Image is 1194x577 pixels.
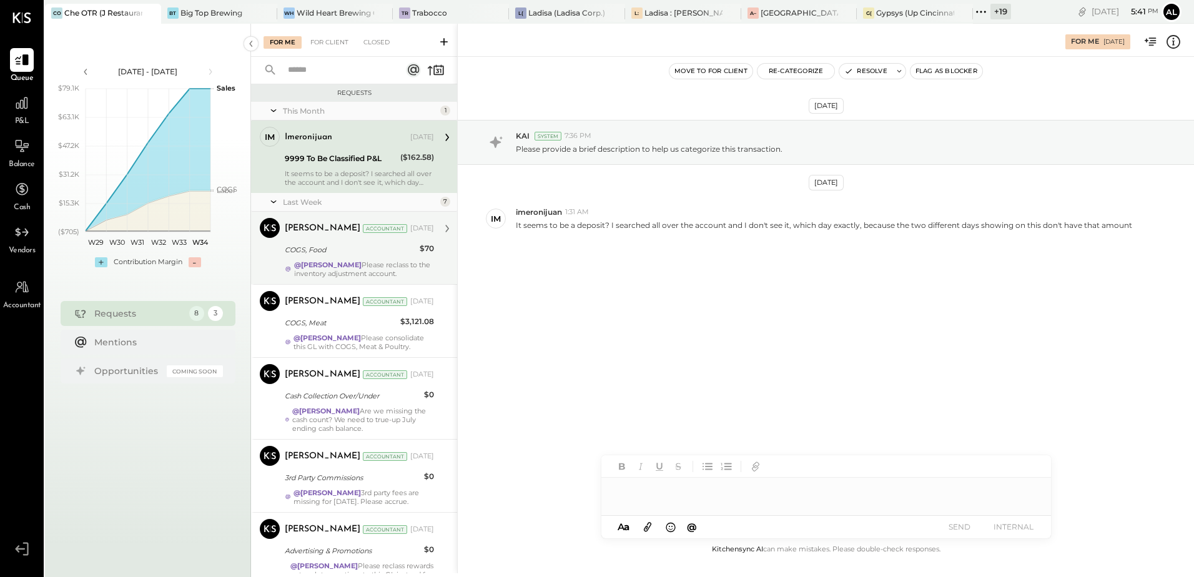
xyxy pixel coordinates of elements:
[294,260,362,269] strong: @[PERSON_NAME]
[114,257,182,267] div: Contribution Margin
[400,151,434,164] div: ($162.58)
[1,177,43,214] a: Cash
[1092,6,1158,17] div: [DATE]
[1,220,43,257] a: Vendors
[363,224,407,233] div: Accountant
[809,175,844,190] div: [DATE]
[644,7,723,18] div: Ladisa : [PERSON_NAME] in the Alley
[1,134,43,170] a: Balance
[59,199,79,207] text: $15.3K
[440,197,450,207] div: 7
[990,4,1011,19] div: + 19
[257,89,451,97] div: Requests
[516,131,530,141] span: KAI
[285,368,360,381] div: [PERSON_NAME]
[94,365,160,377] div: Opportunities
[363,297,407,306] div: Accountant
[1162,2,1182,22] button: Al
[94,307,183,320] div: Requests
[131,238,144,247] text: W31
[687,521,697,533] span: @
[1,48,43,84] a: Queue
[809,98,844,114] div: [DATE]
[424,388,434,401] div: $0
[285,317,397,329] div: COGS, Meat
[150,238,165,247] text: W32
[761,7,839,18] div: [GEOGRAPHIC_DATA] – [GEOGRAPHIC_DATA]
[294,488,361,497] strong: @[PERSON_NAME]
[88,238,104,247] text: W29
[989,518,1039,535] button: INTERNAL
[294,333,434,351] div: Please consolidate this GL with COGS, Meat & Poultry.
[699,458,716,475] button: Unordered List
[59,170,79,179] text: $31.2K
[264,36,302,49] div: For Me
[357,36,396,49] div: Closed
[285,131,332,144] div: imeronijuan
[565,131,591,141] span: 7:36 PM
[167,365,223,377] div: Coming Soon
[217,84,235,92] text: Sales
[535,132,561,141] div: System
[935,518,985,535] button: SEND
[217,185,237,194] text: COGS
[516,144,782,154] p: Please provide a brief description to help us categorize this transaction.
[1076,5,1088,18] div: copy link
[565,207,589,217] span: 1:31 AM
[297,7,375,18] div: Wild Heart Brewing Company
[614,520,634,534] button: Aa
[167,7,179,19] div: BT
[290,561,358,570] strong: @[PERSON_NAME]
[420,242,434,255] div: $70
[284,7,295,19] div: WH
[64,7,142,18] div: Che OTR (J Restaurant LLC) - Ignite
[9,159,35,170] span: Balance
[491,213,501,225] div: im
[294,260,435,278] div: Please reclass to the inventory adjustment account.
[285,450,360,463] div: [PERSON_NAME]
[9,245,36,257] span: Vendors
[410,451,434,461] div: [DATE]
[292,407,434,433] div: Are we missing the cash count? We need to true-up July ending cash balance.
[265,131,275,143] div: im
[292,407,360,415] strong: @[PERSON_NAME]
[192,238,208,247] text: W34
[528,7,606,18] div: Ladisa (Ladisa Corp.) - Ignite
[910,64,982,79] button: Flag as Blocker
[876,7,954,18] div: Gypsys (Up Cincinnati LLC) - Ignite
[94,336,217,348] div: Mentions
[283,106,437,116] div: This Month
[217,186,235,195] text: Labor
[208,306,223,321] div: 3
[410,132,434,142] div: [DATE]
[283,197,437,207] div: Last Week
[285,295,360,308] div: [PERSON_NAME]
[14,202,30,214] span: Cash
[109,238,124,247] text: W30
[631,7,643,19] div: L:
[747,458,764,475] button: Add URL
[58,227,79,236] text: ($705)
[863,7,874,19] div: G(
[1,275,43,312] a: Accountant
[683,519,701,535] button: @
[614,458,630,475] button: Bold
[363,452,407,461] div: Accountant
[757,64,835,79] button: Re-Categorize
[440,106,450,116] div: 1
[189,257,201,267] div: -
[294,488,434,506] div: 3rd party fees are missing for [DATE]. Please accrue.
[624,521,629,533] span: a
[172,238,187,247] text: W33
[285,523,360,536] div: [PERSON_NAME]
[1071,37,1099,47] div: For Me
[304,36,355,49] div: For Client
[669,64,752,79] button: Move to for client
[839,64,892,79] button: Resolve
[189,306,204,321] div: 8
[3,300,41,312] span: Accountant
[58,141,79,150] text: $47.2K
[285,471,420,484] div: 3rd Party Commissions
[285,244,416,256] div: COGS, Food
[294,333,361,342] strong: @[PERSON_NAME]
